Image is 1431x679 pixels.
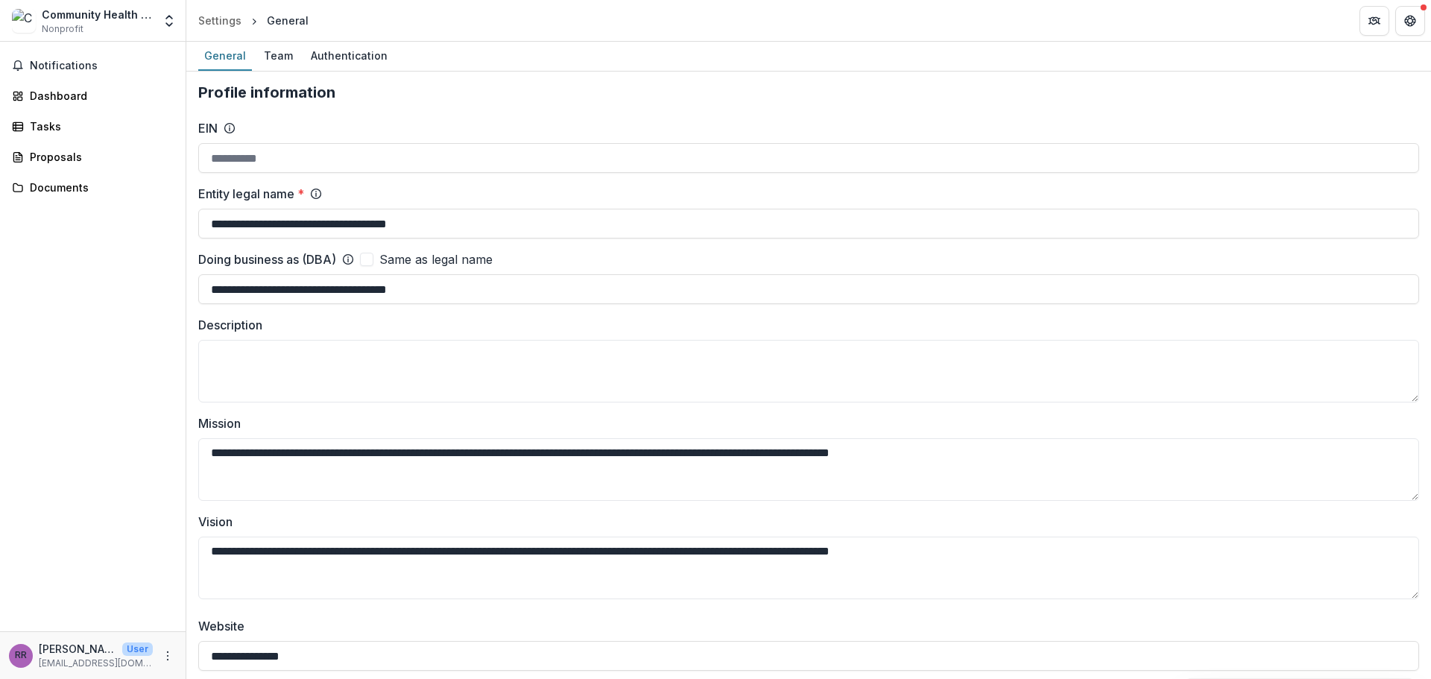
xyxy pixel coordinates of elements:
[30,88,168,104] div: Dashboard
[6,114,180,139] a: Tasks
[198,185,304,203] label: Entity legal name
[159,647,177,665] button: More
[30,180,168,195] div: Documents
[198,119,218,137] label: EIN
[192,10,315,31] nav: breadcrumb
[42,7,153,22] div: Community Health Commission of [US_STATE]
[159,6,180,36] button: Open entity switcher
[198,83,1419,101] h2: Profile information
[192,10,247,31] a: Settings
[6,54,180,78] button: Notifications
[12,9,36,33] img: Community Health Commission of Missouri
[198,250,336,268] label: Doing business as (DBA)
[198,316,1410,334] label: Description
[30,119,168,134] div: Tasks
[258,42,299,71] a: Team
[258,45,299,66] div: Team
[198,42,252,71] a: General
[1395,6,1425,36] button: Get Help
[39,641,116,657] p: [PERSON_NAME]
[305,42,394,71] a: Authentication
[30,149,168,165] div: Proposals
[39,657,153,670] p: [EMAIL_ADDRESS][DOMAIN_NAME]
[198,45,252,66] div: General
[30,60,174,72] span: Notifications
[42,22,83,36] span: Nonprofit
[198,617,1410,635] label: Website
[267,13,309,28] div: General
[6,83,180,108] a: Dashboard
[122,642,153,656] p: User
[305,45,394,66] div: Authentication
[15,651,27,660] div: Riisa Rawlins
[6,145,180,169] a: Proposals
[6,175,180,200] a: Documents
[198,513,1410,531] label: Vision
[379,250,493,268] span: Same as legal name
[198,13,241,28] div: Settings
[198,414,1410,432] label: Mission
[1359,6,1389,36] button: Partners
